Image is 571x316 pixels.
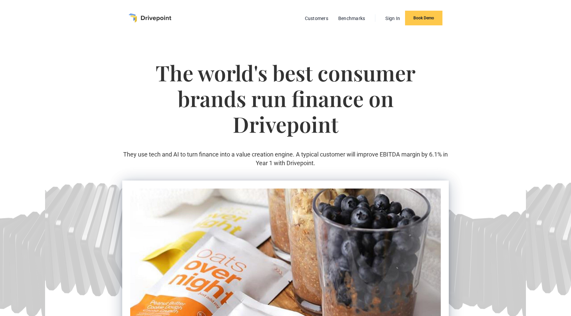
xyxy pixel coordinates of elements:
[302,14,332,23] a: Customers
[122,150,449,167] p: They use tech and AI to turn finance into a value creation engine. A typical customer will improv...
[335,14,369,23] a: Benchmarks
[382,14,403,23] a: Sign In
[129,13,171,23] a: home
[122,60,449,150] h1: The world's best consumer brands run finance on Drivepoint
[405,11,442,25] a: Book Demo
